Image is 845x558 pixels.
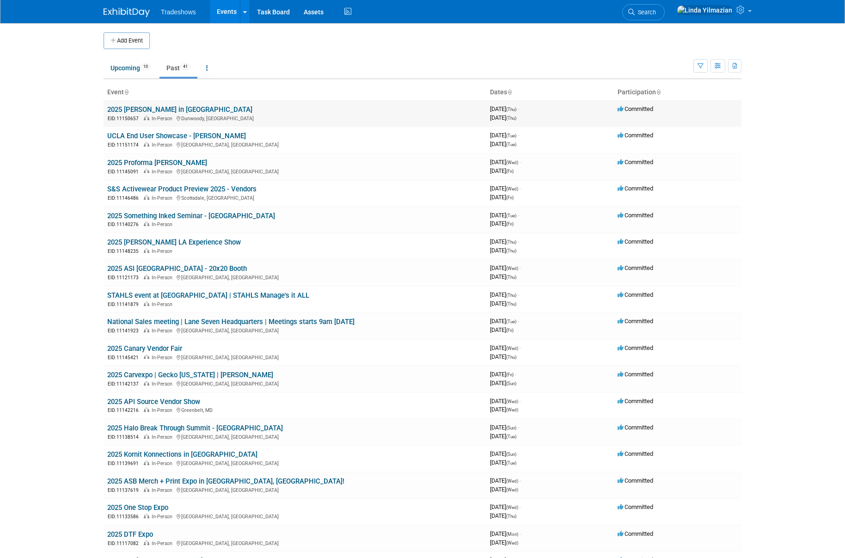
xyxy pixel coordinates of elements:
[144,355,149,359] img: In-Person Event
[518,132,519,139] span: -
[506,425,516,430] span: (Sun)
[144,221,149,226] img: In-Person Event
[656,88,661,96] a: Sort by Participation Type
[618,530,653,537] span: Committed
[506,133,516,138] span: (Tue)
[107,406,483,414] div: Greenbelt, MD
[506,221,514,227] span: (Fri)
[506,160,518,165] span: (Wed)
[618,503,653,510] span: Committed
[107,477,344,485] a: 2025 ASB Merch + Print Expo in [GEOGRAPHIC_DATA], [GEOGRAPHIC_DATA]!
[107,212,275,220] a: 2025 Something Inked Seminar - [GEOGRAPHIC_DATA]
[490,477,521,484] span: [DATE]
[152,434,175,440] span: In-Person
[107,371,273,379] a: 2025 Carvexpo | Gecko [US_STATE] | [PERSON_NAME]
[520,477,521,484] span: -
[107,433,483,441] div: [GEOGRAPHIC_DATA], [GEOGRAPHIC_DATA]
[618,398,653,405] span: Committed
[677,5,733,15] img: Linda Yilmazian
[152,381,175,387] span: In-Person
[506,478,518,484] span: (Wed)
[520,530,521,537] span: -
[490,185,521,192] span: [DATE]
[520,185,521,192] span: -
[618,159,653,166] span: Committed
[618,264,653,271] span: Committed
[506,293,516,298] span: (Thu)
[144,540,149,545] img: In-Person Event
[107,530,153,539] a: 2025 DTF Expo
[152,221,175,227] span: In-Person
[490,371,516,378] span: [DATE]
[107,238,241,246] a: 2025 [PERSON_NAME] LA Experience Show
[152,275,175,281] span: In-Person
[108,169,142,174] span: EID: 11145091
[520,344,521,351] span: -
[107,424,283,432] a: 2025 Halo Break Through Summit - [GEOGRAPHIC_DATA]
[490,212,519,219] span: [DATE]
[144,328,149,332] img: In-Person Event
[144,514,149,518] img: In-Person Event
[506,195,514,200] span: (Fri)
[506,266,518,271] span: (Wed)
[107,326,483,334] div: [GEOGRAPHIC_DATA], [GEOGRAPHIC_DATA]
[490,503,521,510] span: [DATE]
[490,300,516,307] span: [DATE]
[108,116,142,121] span: EID: 11150657
[518,238,519,245] span: -
[507,88,512,96] a: Sort by Start Date
[108,514,142,519] span: EID: 11133586
[506,142,516,147] span: (Tue)
[107,539,483,547] div: [GEOGRAPHIC_DATA], [GEOGRAPHIC_DATA]
[152,116,175,122] span: In-Person
[107,141,483,148] div: [GEOGRAPHIC_DATA], [GEOGRAPHIC_DATA]
[506,301,516,307] span: (Thu)
[520,503,521,510] span: -
[107,353,483,361] div: [GEOGRAPHIC_DATA], [GEOGRAPHIC_DATA]
[161,8,196,16] span: Tradeshows
[506,460,516,466] span: (Tue)
[490,220,514,227] span: [DATE]
[152,328,175,334] span: In-Person
[518,318,519,325] span: -
[152,460,175,466] span: In-Person
[506,399,518,404] span: (Wed)
[506,487,518,492] span: (Wed)
[618,424,653,431] span: Committed
[180,63,190,70] span: 41
[490,380,516,386] span: [DATE]
[107,398,200,406] a: 2025 API Source Vendor Show
[108,381,142,386] span: EID: 11142137
[518,212,519,219] span: -
[618,132,653,139] span: Committed
[108,222,142,227] span: EID: 11140276
[107,503,168,512] a: 2025 One Stop Expo
[107,273,483,281] div: [GEOGRAPHIC_DATA], [GEOGRAPHIC_DATA]
[144,460,149,465] img: In-Person Event
[107,512,483,520] div: [GEOGRAPHIC_DATA], [GEOGRAPHIC_DATA]
[144,116,149,120] img: In-Person Event
[107,159,207,167] a: 2025 Proforma [PERSON_NAME]
[506,107,516,112] span: (Thu)
[124,88,129,96] a: Sort by Event Name
[107,450,257,459] a: 2025 Kornit Konnections in [GEOGRAPHIC_DATA]
[107,105,252,114] a: 2025 [PERSON_NAME] in [GEOGRAPHIC_DATA]
[490,530,521,537] span: [DATE]
[108,275,142,280] span: EID: 11121173
[107,380,483,387] div: [GEOGRAPHIC_DATA], [GEOGRAPHIC_DATA]
[490,247,516,254] span: [DATE]
[635,9,656,16] span: Search
[104,32,150,49] button: Add Event
[506,407,518,412] span: (Wed)
[107,132,246,140] a: UCLA End User Showcase - [PERSON_NAME]
[618,238,653,245] span: Committed
[490,159,521,166] span: [DATE]
[152,540,175,546] span: In-Person
[506,248,516,253] span: (Thu)
[506,275,516,280] span: (Thu)
[144,434,149,439] img: In-Person Event
[108,435,142,440] span: EID: 11138514
[614,85,741,100] th: Participation
[490,353,516,360] span: [DATE]
[152,169,175,175] span: In-Person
